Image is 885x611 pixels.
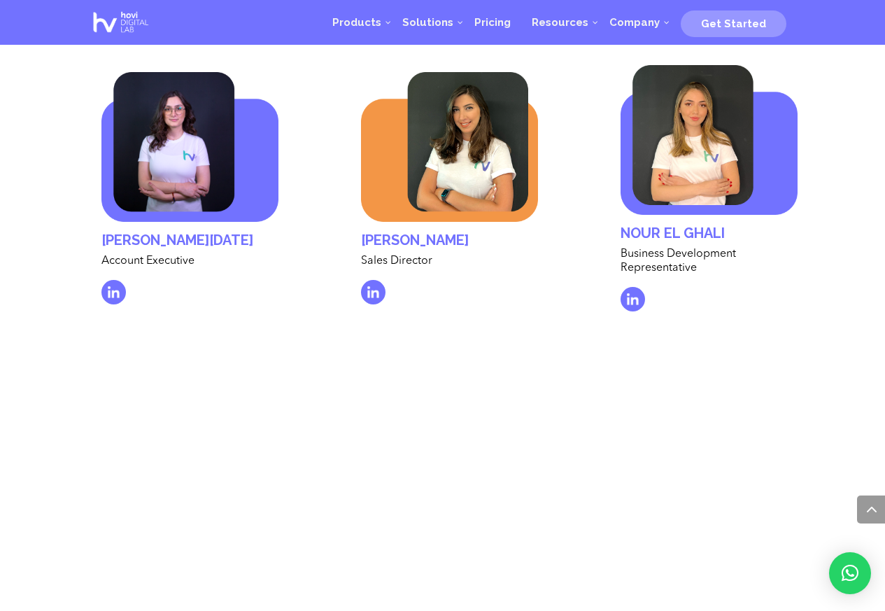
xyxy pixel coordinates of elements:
a: Resources [521,1,599,43]
span: Products [332,16,381,29]
span: Get Started [701,17,766,30]
p: Sales Director [361,255,538,280]
span: Resources [532,16,588,29]
a: Get Started [681,12,786,33]
a: Pricing [464,1,521,43]
a: Solutions [392,1,464,43]
h2: [PERSON_NAME] [361,232,538,255]
span: Solutions [402,16,453,29]
a: Company [599,1,670,43]
span: Company [609,16,660,29]
img: hovers-aline [361,72,538,222]
a: Products [322,1,392,43]
span: Pricing [474,16,511,29]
